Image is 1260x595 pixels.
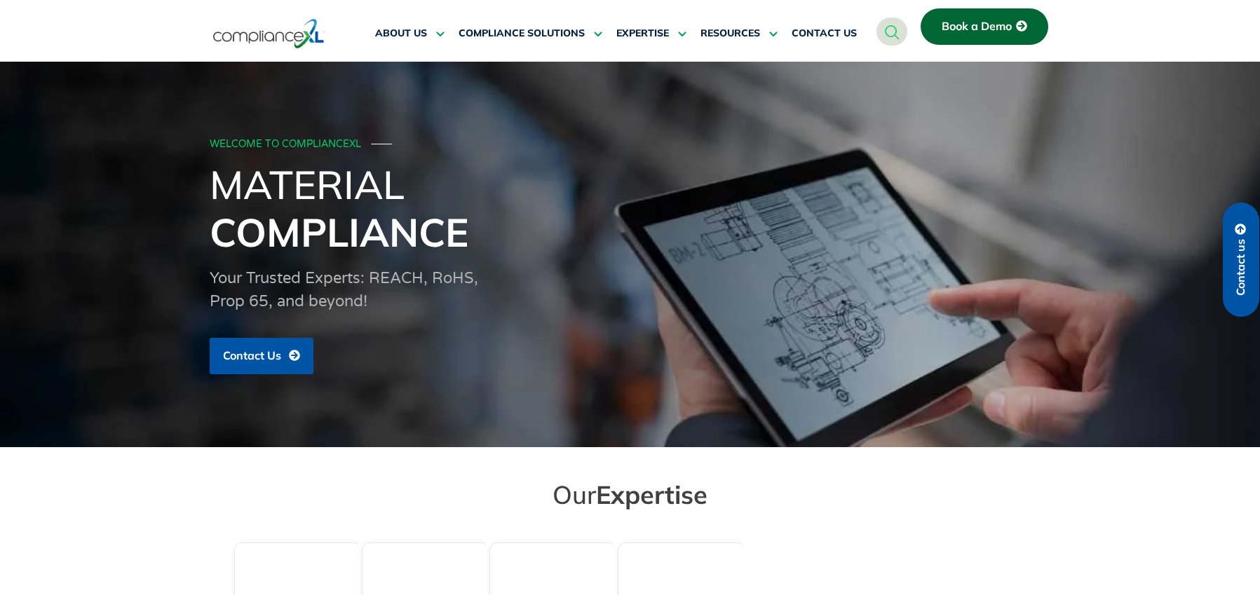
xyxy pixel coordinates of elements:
[792,17,857,50] a: CONTACT US
[372,138,393,150] span: ───
[210,139,1047,151] div: WELCOME TO COMPLIANCEXL
[792,27,857,40] span: CONTACT US
[459,17,602,50] a: COMPLIANCE SOLUTIONS
[876,18,907,46] a: navsearch-button
[223,350,281,362] span: Contact Us
[700,27,760,40] span: RESOURCES
[942,20,1012,33] span: Book a Demo
[616,27,669,40] span: EXPERTISE
[210,207,468,257] span: Compliance
[1223,203,1259,317] a: Contact us
[596,479,707,510] span: Expertise
[921,8,1048,45] a: Book a Demo
[459,27,585,40] span: COMPLIANCE SOLUTIONS
[213,18,325,50] img: logo-one.svg
[375,17,445,50] a: ABOUT US
[1235,239,1247,296] span: Contact us
[238,479,1023,510] h2: Our
[210,269,478,310] span: Your Trusted Experts: REACH, RoHS, Prop 65, and beyond!
[616,17,686,50] a: EXPERTISE
[210,338,313,374] a: Contact Us
[375,27,427,40] span: ABOUT US
[210,160,1051,256] h1: Material
[700,17,778,50] a: RESOURCES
